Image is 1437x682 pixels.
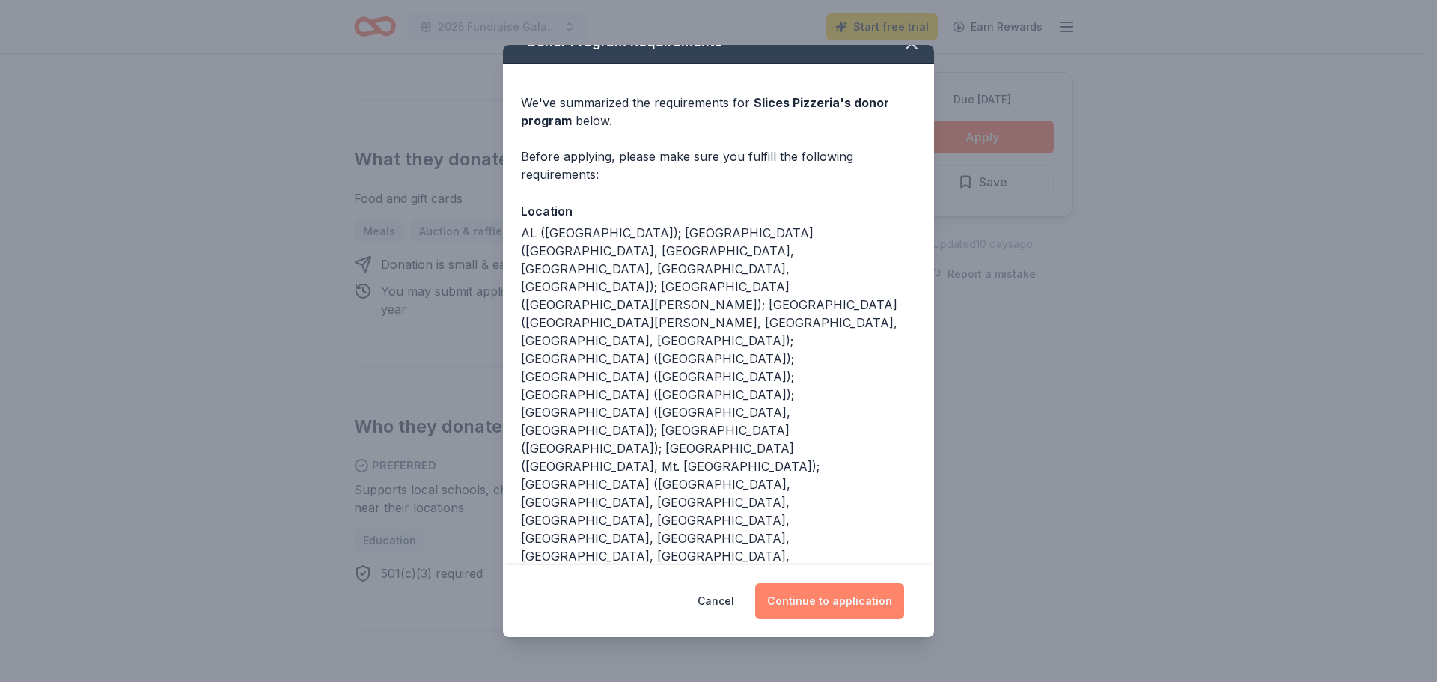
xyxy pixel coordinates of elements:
div: AL ([GEOGRAPHIC_DATA]); [GEOGRAPHIC_DATA] ([GEOGRAPHIC_DATA], [GEOGRAPHIC_DATA], [GEOGRAPHIC_DATA... [521,224,916,637]
div: Location [521,201,916,221]
button: Continue to application [755,583,904,619]
button: Cancel [698,583,734,619]
div: Before applying, please make sure you fulfill the following requirements: [521,147,916,183]
div: We've summarized the requirements for below. [521,94,916,130]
